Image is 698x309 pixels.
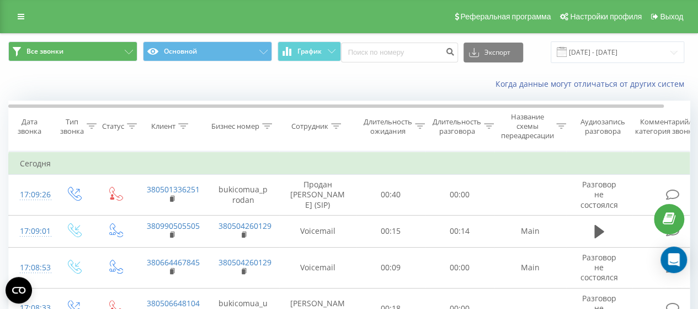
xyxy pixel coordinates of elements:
span: Разговор не состоялся [580,252,618,282]
a: 380504260129 [219,221,271,231]
a: 380990505505 [147,221,200,231]
td: Voicemail [279,248,356,289]
td: 00:00 [425,175,494,216]
button: Основной [143,41,272,61]
td: Voicemail [279,215,356,247]
span: График [297,48,322,55]
div: 17:09:01 [20,221,42,242]
td: 00:09 [356,248,425,289]
td: 00:15 [356,215,425,247]
div: Тип звонка [60,117,84,136]
div: Аудиозапись разговора [576,117,629,136]
button: График [278,41,341,61]
div: 17:09:26 [20,184,42,206]
td: 00:00 [425,248,494,289]
a: 380506648104 [147,298,200,308]
div: Дата звонка [9,117,50,136]
div: Клиент [151,122,175,131]
span: Выход [660,12,683,21]
td: 00:40 [356,175,425,216]
td: Main [494,248,566,289]
div: Статус [102,122,124,131]
span: Настройки профиля [570,12,642,21]
button: Все звонки [8,41,137,61]
td: bukicomua_prodan [207,175,279,216]
span: Реферальная программа [460,12,551,21]
a: 380501336251 [147,184,200,195]
span: Все звонки [26,47,63,56]
button: Open CMP widget [6,277,32,303]
a: 380504260129 [219,257,271,268]
div: Open Intercom Messenger [660,247,687,273]
td: Main [494,215,566,247]
button: Экспорт [463,43,523,62]
div: Название схемы переадресации [500,112,553,140]
a: 380664467845 [147,257,200,268]
div: 17:08:53 [20,257,42,279]
td: 00:14 [425,215,494,247]
td: Продан [PERSON_NAME] (SIP) [279,175,356,216]
div: Длительность разговора [433,117,481,136]
div: Бизнес номер [211,122,259,131]
div: Комментарий/категория звонка [633,117,698,136]
span: Разговор не состоялся [580,179,618,210]
input: Поиск по номеру [341,43,458,62]
div: Сотрудник [291,122,328,131]
div: Длительность ожидания [364,117,412,136]
a: Когда данные могут отличаться от других систем [495,78,690,89]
